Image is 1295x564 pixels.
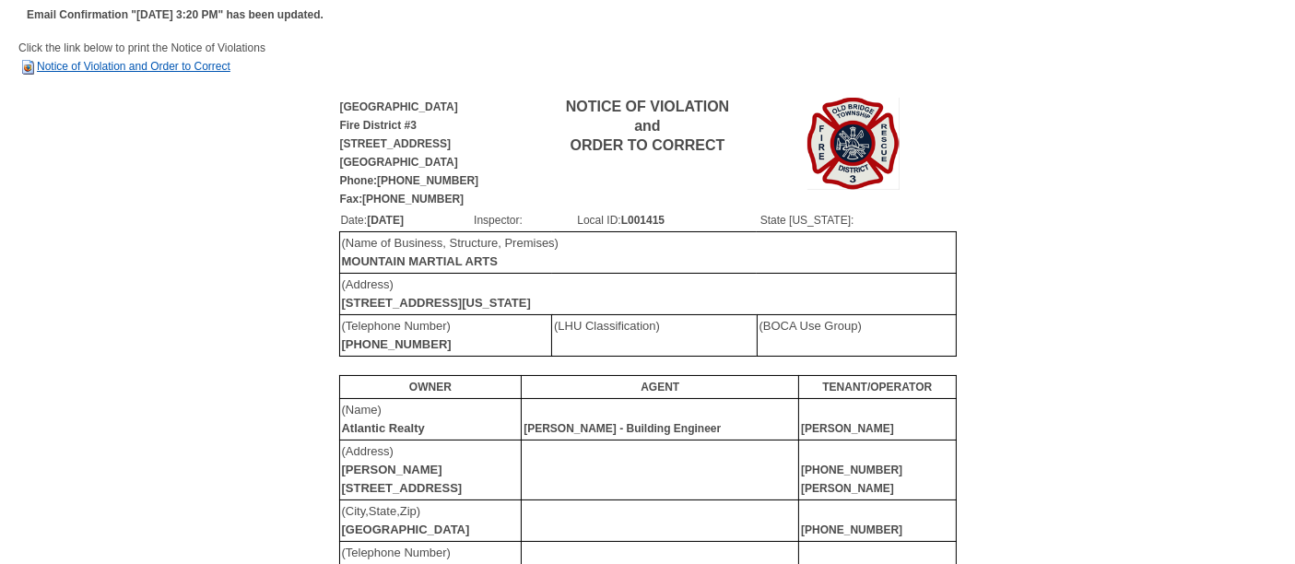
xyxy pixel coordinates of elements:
[801,464,902,495] b: [PHONE_NUMBER] [PERSON_NAME]
[342,277,531,310] font: (Address)
[566,99,729,153] b: NOTICE OF VIOLATION and ORDER TO CORRECT
[342,236,559,268] font: (Name of Business, Structure, Premises)
[641,381,679,394] b: AGENT
[759,319,862,333] font: (BOCA Use Group)
[409,381,452,394] b: OWNER
[621,214,665,227] b: L001415
[342,523,470,536] b: [GEOGRAPHIC_DATA]
[18,58,37,76] img: HTML Document
[524,422,721,435] b: [PERSON_NAME] - Building Engineer
[342,444,463,495] font: (Address)
[340,100,479,206] b: [GEOGRAPHIC_DATA] Fire District #3 [STREET_ADDRESS] [GEOGRAPHIC_DATA] Phone:[PHONE_NUMBER] Fax:[P...
[473,210,576,230] td: Inspector:
[24,3,326,27] td: Email Confirmation "[DATE] 3:20 PM" has been updated.
[342,296,531,310] b: [STREET_ADDRESS][US_STATE]
[554,319,660,333] font: (LHU Classification)
[801,422,894,435] b: [PERSON_NAME]
[18,60,230,73] a: Notice of Violation and Order to Correct
[822,381,932,394] b: TENANT/OPERATOR
[576,210,759,230] td: Local ID:
[340,210,474,230] td: Date:
[342,319,452,351] font: (Telephone Number)
[801,523,902,536] b: [PHONE_NUMBER]
[342,421,425,435] b: Atlantic Realty
[342,337,452,351] b: [PHONE_NUMBER]
[342,403,425,435] font: (Name)
[342,254,498,268] b: MOUNTAIN MARTIAL ARTS
[342,463,463,495] b: [PERSON_NAME] [STREET_ADDRESS]
[367,214,404,227] b: [DATE]
[807,98,900,190] img: Image
[18,41,265,73] span: Click the link below to print the Notice of Violations
[342,504,470,536] font: (City,State,Zip)
[759,210,956,230] td: State [US_STATE]:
